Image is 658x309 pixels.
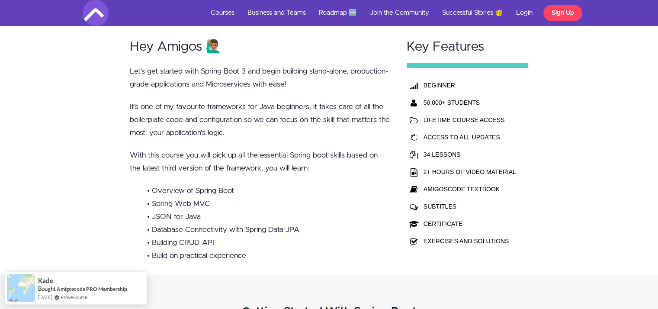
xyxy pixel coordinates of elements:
p: With this course you will pick up all the essential Spring boot skills based on the latest third ... [130,149,390,175]
h2: Key Features [407,40,529,54]
td: ACCESS TO ALL UPDATES [421,129,518,146]
span: Kade [38,277,53,284]
th: BEGINNER [421,77,518,94]
li: • Overview of Spring Boot [147,184,390,197]
li: • Building CRUD API [147,236,390,249]
img: provesource social proof notification image [7,274,35,302]
a: Amigoscode PRO Membership [57,285,127,293]
a: Sign Up [543,5,582,21]
li: • Spring Web MVC [147,197,390,210]
p: It’s one of my favourite frameworks for Java beginners, it takes care of all the boilerplate code... [130,100,390,139]
li: • JSON for Java [147,210,390,223]
li: • Build on practical experience [147,249,390,262]
td: AMIGOSCODE TEXTBOOK [421,180,518,198]
td: CERTIFICATE [421,215,518,232]
td: LIFETIME COURSE ACCESS [421,111,518,129]
td: 34 LESSONS [421,146,518,163]
a: ProveSource [61,293,87,301]
p: Let’s get started with Spring Boot 3 and begin building stand-alone, production-grade application... [130,65,390,91]
th: 50,000+ STUDENTS [421,94,518,111]
td: SUBTITLES [421,198,518,215]
span: [DATE] [38,293,52,301]
span: Bought [38,285,56,292]
h2: Hey Amigos 🙋🏽‍♂️ [130,40,390,54]
li: • Database Connectivity with Spring Data JPA [147,223,390,236]
td: EXERCISES AND SOLUTIONS [421,232,518,250]
td: 2+ HOURS OF VIDEO MATERIAL [421,163,518,180]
